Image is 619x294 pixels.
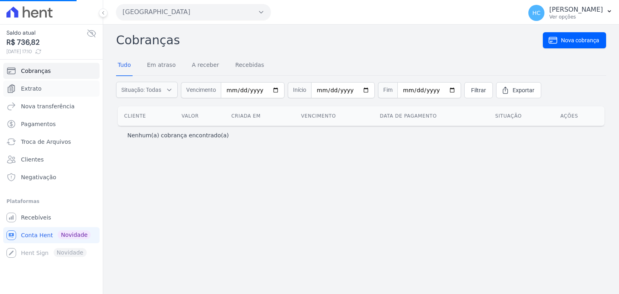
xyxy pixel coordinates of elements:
span: Clientes [21,155,44,164]
button: Situação: Todas [116,82,178,98]
p: Nenhum(a) cobrança encontrado(a) [127,131,229,139]
th: Criada em [225,106,295,126]
a: Tudo [116,55,133,76]
span: Exportar [513,86,534,94]
span: Filtrar [471,86,486,94]
a: Filtrar [464,82,493,98]
span: Saldo atual [6,29,87,37]
span: Extrato [21,85,42,93]
a: Extrato [3,81,100,97]
th: Data de pagamento [374,106,489,126]
span: Negativação [21,173,56,181]
button: HC [PERSON_NAME] Ver opções [522,2,619,24]
span: Situação: Todas [121,86,161,94]
span: Vencimento [181,82,221,98]
a: Nova transferência [3,98,100,114]
span: Conta Hent [21,231,53,239]
span: Início [288,82,311,98]
span: Nova cobrança [561,36,599,44]
h2: Cobranças [116,31,543,49]
th: Valor [175,106,225,126]
th: Vencimento [295,106,374,126]
th: Ações [554,106,604,126]
div: Plataformas [6,197,96,206]
a: Cobranças [3,63,100,79]
span: Nova transferência [21,102,75,110]
a: Pagamentos [3,116,100,132]
span: HC [532,10,540,16]
span: Pagamentos [21,120,56,128]
a: Recebidas [234,55,266,76]
a: Recebíveis [3,209,100,226]
a: Clientes [3,151,100,168]
span: Novidade [58,230,91,239]
span: [DATE] 17:10 [6,48,87,55]
a: Troca de Arquivos [3,134,100,150]
span: Recebíveis [21,213,51,222]
a: Nova cobrança [543,32,606,48]
span: Troca de Arquivos [21,138,71,146]
a: Negativação [3,169,100,185]
span: Cobranças [21,67,51,75]
a: Em atraso [145,55,177,76]
a: A receber [190,55,221,76]
a: Exportar [496,82,541,98]
th: Situação [489,106,554,126]
a: Conta Hent Novidade [3,227,100,243]
button: [GEOGRAPHIC_DATA] [116,4,271,20]
span: R$ 736,82 [6,37,87,48]
p: Ver opções [549,14,603,20]
th: Cliente [118,106,175,126]
nav: Sidebar [6,63,96,261]
p: [PERSON_NAME] [549,6,603,14]
span: Fim [378,82,397,98]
